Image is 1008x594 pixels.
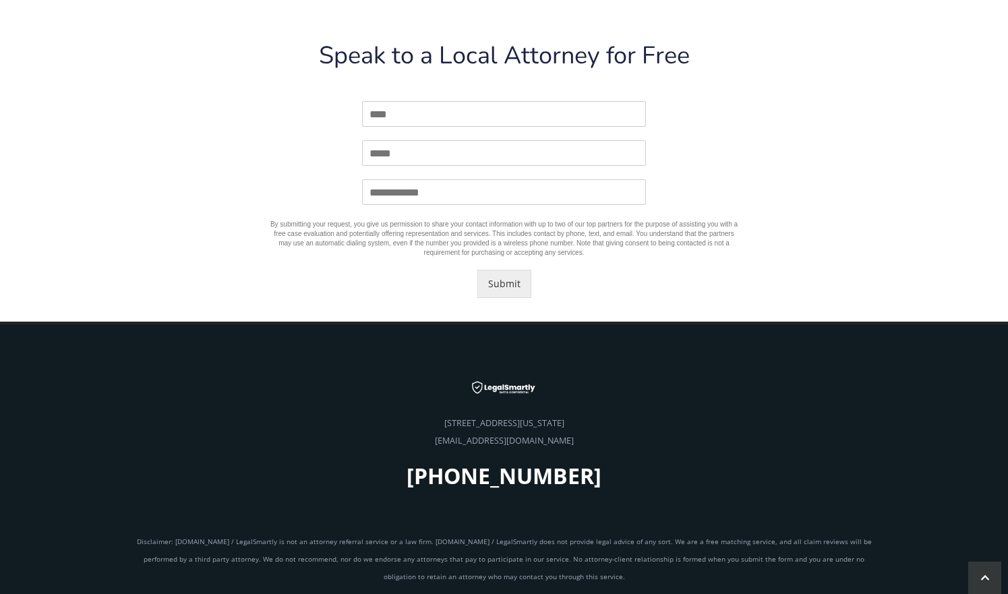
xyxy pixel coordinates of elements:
[407,475,601,487] a: [PHONE_NUMBER]
[130,415,879,490] p: [STREET_ADDRESS][US_STATE] [EMAIL_ADDRESS][DOMAIN_NAME]
[477,270,531,298] button: Submit
[270,220,738,256] span: By submitting your request, you give us permission to share your contact information with up to t...
[137,537,872,581] span: Disclaimer: [DOMAIN_NAME] / LegalSmartly is not an attorney referral service or a law firm. [DOMA...
[407,461,601,490] strong: [PHONE_NUMBER]
[267,44,741,78] div: Speak to a Local Attorney for Free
